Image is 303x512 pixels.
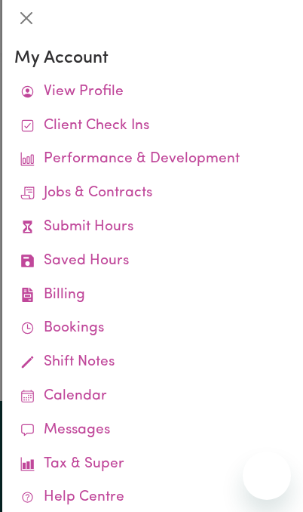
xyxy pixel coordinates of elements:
[14,245,291,279] a: Saved Hours
[14,414,291,448] a: Messages
[14,76,291,109] a: View Profile
[14,346,291,380] a: Shift Notes
[14,211,291,245] a: Submit Hours
[14,6,38,30] button: Close
[14,312,291,346] a: Bookings
[14,448,291,482] a: Tax & Super
[14,109,291,143] a: Client Check Ins
[14,177,291,211] a: Jobs & Contracts
[14,380,291,414] a: Calendar
[243,452,291,500] iframe: Button to launch messaging window
[14,143,291,177] a: Performance & Development
[14,48,291,69] h3: My Account
[14,279,291,313] a: Billing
